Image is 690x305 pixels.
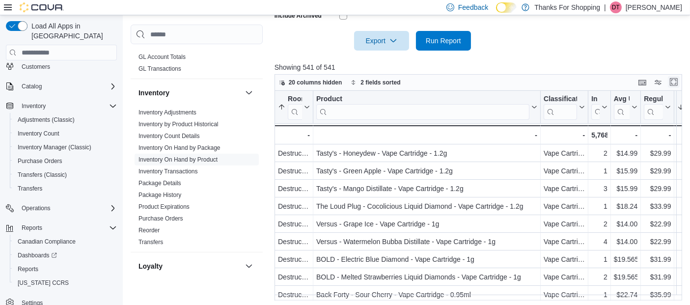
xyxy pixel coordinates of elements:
div: $31.99 [644,253,671,265]
div: $15.99 [614,183,637,194]
button: Room [278,95,310,120]
span: Inventory Manager (Classic) [18,143,91,151]
p: [PERSON_NAME] [626,1,682,13]
div: $19.565 [614,253,637,265]
a: Transfers [138,239,163,246]
span: Canadian Compliance [18,238,76,246]
button: Inventory Count [10,127,121,140]
span: Inventory On Hand by Product [138,156,218,164]
div: 2 [591,271,607,283]
div: $22.99 [644,236,671,248]
div: Avg Unit Cost In Stock [614,95,630,104]
button: Product [316,95,537,120]
input: Dark Mode [496,2,517,13]
button: Enter fullscreen [668,76,680,88]
button: Transfers [10,182,121,195]
a: Inventory by Product Historical [138,121,219,128]
div: Destruction [278,271,310,283]
span: Inventory Count [18,130,59,138]
div: Destruction [278,200,310,212]
span: Inventory Transactions [138,167,198,175]
div: Vape Cartridge [544,236,585,248]
span: Catalog [22,83,42,90]
div: Darian Tripp [610,1,622,13]
div: Vape Cartridge [544,289,585,301]
div: Destruction [278,165,310,177]
span: Purchase Orders [18,157,62,165]
div: $15.99 [614,165,637,177]
div: $14.00 [614,218,637,230]
div: Vape Cartridge [544,253,585,265]
button: [US_STATE] CCRS [10,276,121,290]
a: [US_STATE] CCRS [14,277,73,289]
button: Operations [2,201,121,215]
div: 1 [591,253,607,265]
div: 1 [591,165,607,177]
div: $29.99 [644,183,671,194]
div: - [544,129,585,141]
span: Washington CCRS [14,277,117,289]
div: Inventory [131,107,263,252]
div: Vape Cartridge [544,200,585,212]
div: In Stock Qty [591,95,600,120]
div: Vape Cartridge [544,147,585,159]
span: Inventory [18,100,117,112]
span: [US_STATE] CCRS [18,279,69,287]
div: 5,768 [591,129,607,141]
button: Operations [18,202,55,214]
a: Purchase Orders [14,155,66,167]
div: $35.99 [644,289,671,301]
div: Destruction [278,253,310,265]
span: DT [612,1,620,13]
button: Canadian Compliance [10,235,121,249]
span: Inventory by Product Historical [138,120,219,128]
span: Reports [14,263,117,275]
div: $22.74 [614,289,637,301]
button: Run Report [416,31,471,51]
div: 2 [591,218,607,230]
div: Regular Price [644,95,663,104]
div: - [644,129,671,141]
div: 4 [591,236,607,248]
a: Purchase Orders [138,215,183,222]
a: Inventory Manager (Classic) [14,141,95,153]
img: Cova [20,2,64,12]
button: Inventory Manager (Classic) [10,140,121,154]
a: Customers [18,61,54,73]
button: Keyboard shortcuts [636,77,648,88]
button: 20 columns hidden [275,77,346,88]
p: Showing 541 of 541 [275,62,687,72]
span: Reports [22,224,42,232]
span: Feedback [458,2,488,12]
span: GL Transactions [138,65,181,73]
span: Product Expirations [138,203,190,211]
a: Inventory Transactions [138,168,198,175]
div: - [316,129,537,141]
a: Inventory Adjustments [138,109,196,116]
button: Catalog [18,81,46,92]
div: Back Forty - Sour Cherry - Vape Cartridge - 0.95ml [316,289,537,301]
a: Package History [138,192,181,198]
span: Operations [22,204,51,212]
span: Canadian Compliance [14,236,117,248]
span: GL Account Totals [138,53,186,61]
div: - [277,129,310,141]
span: Package History [138,191,181,199]
span: Dashboards [18,251,57,259]
a: Product Expirations [138,203,190,210]
a: GL Transactions [138,65,181,72]
div: The Loud Plug - Cocolicious Liquid Diamond - Vape Cartridge - 1.2g [316,200,537,212]
div: BOLD - Electric Blue Diamond - Vape Cartridge - 1g [316,253,537,265]
button: Avg Unit Cost In Stock [614,95,637,120]
p: Thanks For Shopping [534,1,600,13]
div: Destruction [278,218,310,230]
button: Display options [652,77,664,88]
div: Room [288,95,302,120]
div: Destruction [278,289,310,301]
div: Classification [544,95,577,120]
span: Inventory Manager (Classic) [14,141,117,153]
div: - [614,129,637,141]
